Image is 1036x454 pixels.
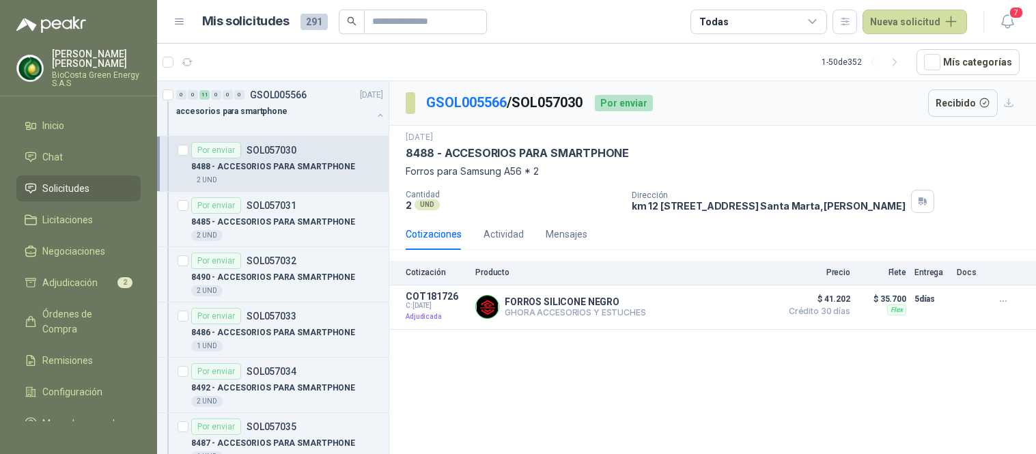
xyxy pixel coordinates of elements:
[16,301,141,342] a: Órdenes de Compra
[191,253,241,269] div: Por enviar
[406,190,621,199] p: Cantidad
[858,291,906,307] p: $ 35.700
[202,12,290,31] h1: Mis solicitudes
[42,150,63,165] span: Chat
[300,14,328,30] span: 291
[16,175,141,201] a: Solicitudes
[157,192,389,247] a: Por enviarSOL0570318485 - ACCESORIOS PARA SMARTPHONE2 UND
[406,302,467,310] span: C: [DATE]
[546,227,587,242] div: Mensajes
[858,268,906,277] p: Flete
[914,291,949,307] p: 5 días
[484,227,524,242] div: Actividad
[157,247,389,302] a: Por enviarSOL0570328490 - ACCESORIOS PARA SMARTPHONE2 UND
[1009,6,1024,19] span: 7
[595,95,653,111] div: Por enviar
[42,118,64,133] span: Inicio
[16,16,86,33] img: Logo peakr
[42,416,120,431] span: Manuales y ayuda
[191,230,223,241] div: 2 UND
[42,384,102,399] span: Configuración
[191,396,223,407] div: 2 UND
[191,285,223,296] div: 2 UND
[117,277,132,288] span: 2
[863,10,967,34] button: Nueva solicitud
[476,296,499,318] img: Company Logo
[957,268,984,277] p: Docs
[157,137,389,192] a: Por enviarSOL0570308488 - ACCESORIOS PARA SMARTPHONE2 UND
[16,113,141,139] a: Inicio
[188,90,198,100] div: 0
[211,90,221,100] div: 0
[415,199,440,210] div: UND
[191,326,355,339] p: 8486 - ACCESORIOS PARA SMARTPHONE
[191,142,241,158] div: Por enviar
[822,51,906,73] div: 1 - 50 de 352
[347,16,356,26] span: search
[16,238,141,264] a: Negociaciones
[191,160,355,173] p: 8488 - ACCESORIOS PARA SMARTPHONE
[247,201,296,210] p: SOL057031
[176,87,386,130] a: 0 0 11 0 0 0 GSOL005566[DATE] accesorios para smartphone
[176,105,288,118] p: accesorios para smartphone
[475,268,774,277] p: Producto
[17,55,43,81] img: Company Logo
[782,268,850,277] p: Precio
[191,271,355,284] p: 8490 - ACCESORIOS PARA SMARTPHONE
[505,296,646,307] p: FORROS SILICONE NEGRO
[191,382,355,395] p: 8492 - ACCESORIOS PARA SMARTPHONE
[42,212,93,227] span: Licitaciones
[16,144,141,170] a: Chat
[247,367,296,376] p: SOL057034
[157,302,389,358] a: Por enviarSOL0570338486 - ACCESORIOS PARA SMARTPHONE1 UND
[191,216,355,229] p: 8485 - ACCESORIOS PARA SMARTPHONE
[426,92,584,113] p: / SOL057030
[887,304,906,315] div: Flex
[406,291,467,302] p: COT181726
[699,14,728,29] div: Todas
[632,190,906,200] p: Dirección
[360,89,383,102] p: [DATE]
[406,131,433,144] p: [DATE]
[406,199,412,211] p: 2
[505,307,646,317] p: GHORA ACCESORIOS Y ESTUCHES
[406,164,1020,179] p: Forros para Samsung A56 * 2
[52,49,141,68] p: [PERSON_NAME] [PERSON_NAME]
[247,311,296,321] p: SOL057033
[782,291,850,307] span: $ 41.202
[191,175,223,186] div: 2 UND
[157,358,389,413] a: Por enviarSOL0570348492 - ACCESORIOS PARA SMARTPHONE2 UND
[42,307,128,337] span: Órdenes de Compra
[199,90,210,100] div: 11
[782,307,850,315] span: Crédito 30 días
[426,94,507,111] a: GSOL005566
[914,268,949,277] p: Entrega
[191,418,241,435] div: Por enviar
[16,379,141,405] a: Configuración
[191,363,241,380] div: Por enviar
[42,244,105,259] span: Negociaciones
[995,10,1020,34] button: 7
[247,145,296,155] p: SOL057030
[16,207,141,233] a: Licitaciones
[16,410,141,436] a: Manuales y ayuda
[176,90,186,100] div: 0
[42,353,93,368] span: Remisiones
[406,310,467,324] p: Adjudicada
[191,308,241,324] div: Por enviar
[406,227,462,242] div: Cotizaciones
[191,437,355,450] p: 8487 - ACCESORIOS PARA SMARTPHONE
[191,197,241,214] div: Por enviar
[223,90,233,100] div: 0
[916,49,1020,75] button: Mís categorías
[16,270,141,296] a: Adjudicación2
[928,89,998,117] button: Recibido
[632,200,906,212] p: km 12 [STREET_ADDRESS] Santa Marta , [PERSON_NAME]
[406,268,467,277] p: Cotización
[250,90,307,100] p: GSOL005566
[42,181,89,196] span: Solicitudes
[42,275,98,290] span: Adjudicación
[247,422,296,431] p: SOL057035
[406,146,629,160] p: 8488 - ACCESORIOS PARA SMARTPHONE
[16,347,141,373] a: Remisiones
